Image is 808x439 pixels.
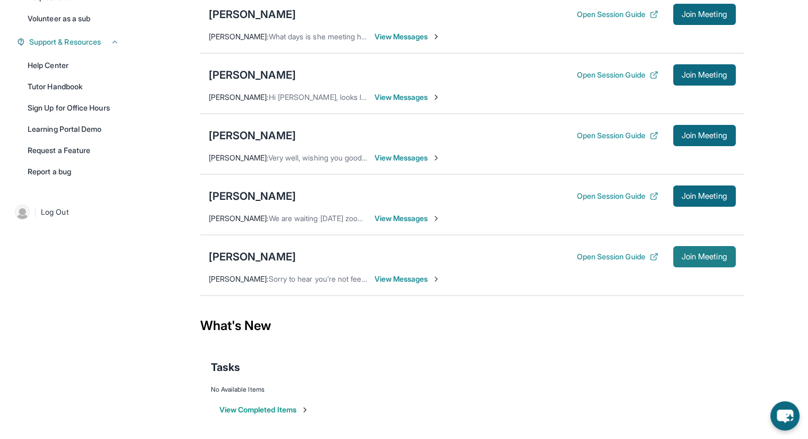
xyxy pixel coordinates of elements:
button: Support & Resources [25,37,119,47]
button: Open Session Guide [576,70,658,80]
span: [PERSON_NAME] : [209,274,269,283]
span: Join Meeting [682,132,727,139]
div: What's New [200,302,744,349]
span: | [34,206,37,218]
span: Tasks [211,360,240,375]
span: Join Meeting [682,72,727,78]
span: View Messages [375,274,441,284]
button: Join Meeting [673,64,736,86]
img: Chevron-Right [432,32,440,41]
span: Sorry to hear you’re not feeling well! Please take care and rest up. Feel better soon! [269,274,549,283]
img: Chevron-Right [432,214,440,223]
button: Join Meeting [673,246,736,267]
a: |Log Out [11,200,125,224]
div: [PERSON_NAME] [209,189,296,204]
span: Very well, wishing you good health. [268,153,386,162]
button: Join Meeting [673,4,736,25]
span: Join Meeting [682,11,727,18]
button: Open Session Guide [576,251,658,262]
span: Log Out [41,207,69,217]
img: Chevron-Right [432,93,440,102]
span: View Messages [375,92,441,103]
a: Request a Feature [21,141,125,160]
button: Join Meeting [673,185,736,207]
div: [PERSON_NAME] [209,67,296,82]
span: Join Meeting [682,193,727,199]
button: Join Meeting [673,125,736,146]
span: Hi [PERSON_NAME], looks like I forgot the lesson [DATE]. Due to her schedule change, are you avai... [269,92,771,102]
span: View Messages [375,31,441,42]
a: Tutor Handbook [21,77,125,96]
img: user-img [15,205,30,219]
a: Learning Portal Demo [21,120,125,139]
a: Sign Up for Office Hours [21,98,125,117]
button: chat-button [770,401,800,430]
a: Report a bug [21,162,125,181]
a: Volunteer as a sub [21,9,125,28]
div: [PERSON_NAME] [209,249,296,264]
span: We are waiting [DATE] zoom but you did not attend the day first to meet [PERSON_NAME] [269,214,570,223]
div: No Available Items [211,385,734,394]
span: [PERSON_NAME] : [209,92,269,102]
span: View Messages [375,153,441,163]
a: Help Center [21,56,125,75]
button: View Completed Items [219,404,309,415]
span: View Messages [375,213,441,224]
button: Open Session Guide [576,9,658,20]
button: Open Session Guide [576,130,658,141]
div: [PERSON_NAME] [209,128,296,143]
span: [PERSON_NAME] : [209,214,269,223]
span: Join Meeting [682,254,727,260]
img: Chevron-Right [432,275,440,283]
span: [PERSON_NAME] : [209,153,268,162]
img: Chevron-Right [432,154,440,162]
span: Support & Resources [29,37,101,47]
div: [PERSON_NAME] [209,7,296,22]
span: [PERSON_NAME] : [209,32,269,41]
button: Open Session Guide [576,191,658,201]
